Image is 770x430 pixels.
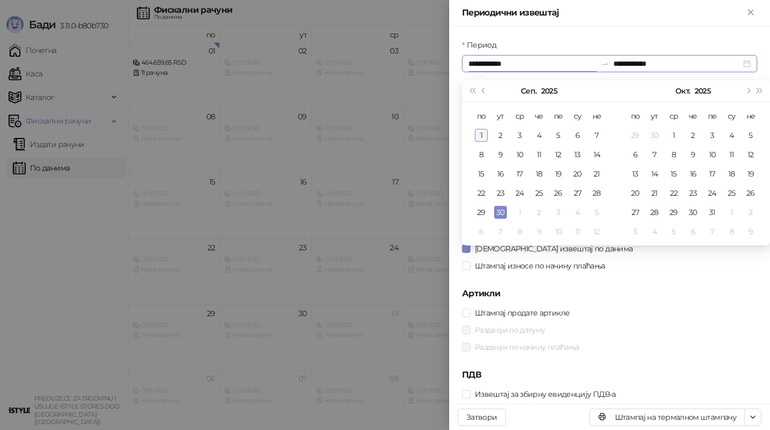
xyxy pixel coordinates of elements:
th: по [626,106,645,126]
td: 2025-10-01 [510,203,529,222]
td: 2025-10-06 [626,145,645,164]
td: 2025-09-01 [472,126,491,145]
td: 2025-11-09 [741,222,760,241]
div: 30 [687,206,699,219]
div: 28 [648,206,661,219]
td: 2025-10-08 [510,222,529,241]
div: 8 [513,225,526,238]
div: 12 [744,148,757,161]
td: 2025-10-15 [664,164,683,183]
td: 2025-11-08 [722,222,741,241]
td: 2025-09-12 [549,145,568,164]
div: 27 [629,206,642,219]
td: 2025-09-26 [549,183,568,203]
div: 6 [629,148,642,161]
div: 5 [590,206,603,219]
td: 2025-09-18 [529,164,549,183]
th: ср [510,106,529,126]
td: 2025-10-10 [703,145,722,164]
td: 2025-10-03 [549,203,568,222]
th: пе [703,106,722,126]
th: ср [664,106,683,126]
div: 9 [687,148,699,161]
div: 10 [706,148,719,161]
td: 2025-09-04 [529,126,549,145]
td: 2025-10-05 [741,126,760,145]
td: 2025-09-21 [587,164,606,183]
div: 1 [725,206,738,219]
div: 22 [667,187,680,199]
td: 2025-10-26 [741,183,760,203]
th: пе [549,106,568,126]
div: 31 [706,206,719,219]
div: 21 [648,187,661,199]
div: 6 [571,129,584,142]
td: 2025-10-12 [587,222,606,241]
td: 2025-09-22 [472,183,491,203]
th: су [568,106,587,126]
div: 23 [494,187,507,199]
button: Следећа година (Control + right) [754,80,766,102]
td: 2025-10-14 [645,164,664,183]
div: 10 [552,225,565,238]
td: 2025-09-28 [587,183,606,203]
div: 22 [475,187,488,199]
td: 2025-09-15 [472,164,491,183]
td: 2025-10-16 [683,164,703,183]
div: 8 [725,225,738,238]
div: 18 [725,167,738,180]
div: 13 [571,148,584,161]
div: 7 [706,225,719,238]
td: 2025-10-07 [491,222,510,241]
th: су [722,106,741,126]
td: 2025-09-19 [549,164,568,183]
th: не [587,106,606,126]
div: 15 [475,167,488,180]
div: 8 [667,148,680,161]
td: 2025-09-06 [568,126,587,145]
div: 20 [571,167,584,180]
div: 7 [648,148,661,161]
div: 27 [571,187,584,199]
td: 2025-10-06 [472,222,491,241]
div: 6 [687,225,699,238]
td: 2025-09-13 [568,145,587,164]
span: Штампај износе по начину плаћања [471,260,610,272]
div: 11 [725,148,738,161]
h5: Артикли [462,287,757,300]
div: 2 [744,206,757,219]
div: 5 [744,129,757,142]
div: 9 [744,225,757,238]
td: 2025-09-27 [568,183,587,203]
td: 2025-10-03 [703,126,722,145]
td: 2025-10-02 [683,126,703,145]
td: 2025-10-11 [722,145,741,164]
div: 6 [475,225,488,238]
div: 30 [494,206,507,219]
td: 2025-10-05 [587,203,606,222]
button: Следећи месец (PageDown) [742,80,753,102]
div: 14 [590,148,603,161]
button: Штампај на термалном штампачу [589,409,745,426]
div: 29 [667,206,680,219]
div: 4 [725,129,738,142]
td: 2025-10-31 [703,203,722,222]
span: Раздвоји по начину плаћања [471,341,583,353]
td: 2025-10-24 [703,183,722,203]
div: 16 [494,167,507,180]
td: 2025-09-29 [472,203,491,222]
div: 4 [533,129,545,142]
div: 8 [475,148,488,161]
div: 7 [590,129,603,142]
div: 18 [533,167,545,180]
td: 2025-09-23 [491,183,510,203]
td: 2025-09-17 [510,164,529,183]
div: 13 [629,167,642,180]
th: че [683,106,703,126]
td: 2025-11-01 [722,203,741,222]
div: 25 [725,187,738,199]
div: 19 [552,167,565,180]
td: 2025-10-09 [529,222,549,241]
button: Претходни месец (PageUp) [478,80,490,102]
td: 2025-10-12 [741,145,760,164]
